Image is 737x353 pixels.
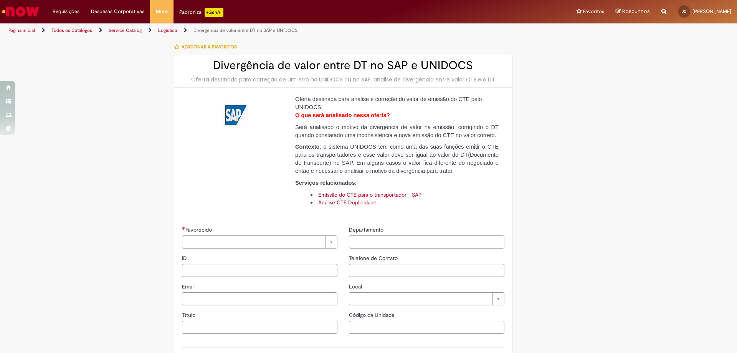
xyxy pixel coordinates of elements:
span: Rascunhos [622,8,650,15]
input: Email [182,292,337,305]
strong: Serviços relacionados: [295,180,357,186]
span: Título [182,312,197,318]
img: ServiceNow [1,4,40,19]
a: Limpar campo Local [349,292,504,305]
input: ID [182,264,337,277]
input: Título [182,321,337,334]
span: Despesas Corporativas [91,8,144,15]
a: Rascunhos [616,8,650,15]
p: +GenAi [205,8,223,17]
span: Necessários [182,227,185,230]
span: Departamento [349,226,385,233]
a: Logistica [158,27,177,33]
div: Oferta destinada para correção de um erro no UNIDOCS ou no SAP, analise de divergência entre valo... [182,76,504,83]
span: More [156,8,168,15]
p: Oferta destinada para análise e correção do valor de emissão do CTE pelo UNIDOCS. [295,96,482,110]
span: Email [182,283,196,290]
span: [PERSON_NAME] [692,8,731,15]
h2: Divergência de valor entre DT no SAP e UNIDOCS [182,59,504,72]
ul: Trilhas de página [6,23,486,38]
span: Favoritos [583,8,604,15]
a: Limpar campo Favorecido [182,235,337,249]
input: Departamento [349,235,504,249]
span: Necessários - Favorecido [185,226,213,233]
span: O que será analisado nessa oferta? [295,112,390,118]
a: Todos os Catálogos [51,27,92,33]
span: ID [182,255,188,262]
input: Telefone de Contato [349,264,504,277]
div: Padroniza [179,8,223,17]
span: Local [349,283,364,290]
p: : o sistema UNIDOCS tem como uma das suas funções emitir o CTE para os transportadores e esse val... [295,143,499,175]
span: Telefone de Contato [349,255,399,262]
a: Análise CTE Duplicidade [318,199,377,206]
a: Emissão do CTE para o transportador - SAP [318,191,422,198]
a: Service Catalog [109,27,142,33]
img: Divergência de valor entre DT no SAP e UNIDOCS [223,103,248,128]
a: Divergência de valor entre DT no SAP e UNIDOCS [193,27,297,33]
span: JC [682,9,686,14]
span: Requisições [53,8,79,15]
strong: Contexto [295,144,320,150]
input: Código da Unidade [349,321,504,334]
a: Página inicial [8,27,35,33]
button: Adicionar a Favoritos [174,39,241,55]
span: Adicionar a Favoritos [182,44,237,50]
span: Código da Unidade [349,312,396,318]
p: Será analisado o motivo da divergência de valor na emissão, corrigindo o DT quando constatado uma... [295,123,499,139]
